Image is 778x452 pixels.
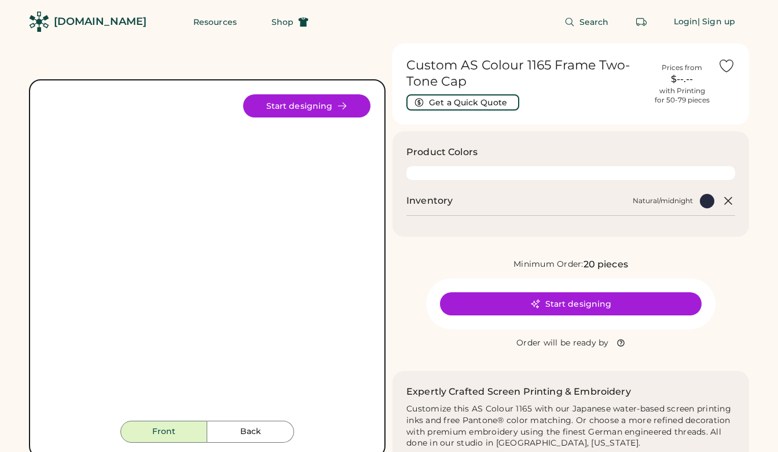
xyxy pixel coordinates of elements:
[207,421,294,443] button: Back
[29,12,49,32] img: Rendered Logo - Screens
[653,72,711,86] div: $--.--
[258,10,322,34] button: Shop
[551,10,623,34] button: Search
[54,14,146,29] div: [DOMAIN_NAME]
[406,385,631,399] h2: Expertly Crafted Screen Printing & Embroidery
[406,145,478,159] h3: Product Colors
[179,10,251,34] button: Resources
[406,57,646,90] h1: Custom AS Colour 1165 Frame Two-Tone Cap
[44,94,370,421] div: 1165 Style Image
[633,196,693,205] div: Natural/midnight
[630,10,653,34] button: Retrieve an order
[406,403,735,450] div: Customize this AS Colour 1165 with our Japanese water-based screen printing inks and free Pantone...
[271,18,293,26] span: Shop
[120,421,207,443] button: Front
[513,259,583,270] div: Minimum Order:
[579,18,609,26] span: Search
[698,16,735,28] div: | Sign up
[662,63,702,72] div: Prices from
[655,86,710,105] div: with Printing for 50-79 pieces
[406,194,453,208] h2: Inventory
[440,292,702,315] button: Start designing
[583,258,628,271] div: 20 pieces
[674,16,698,28] div: Login
[406,94,519,111] button: Get a Quick Quote
[243,94,370,117] button: Start designing
[516,337,609,349] div: Order will be ready by
[44,94,370,421] img: 1165 - Natural/midnight Front Image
